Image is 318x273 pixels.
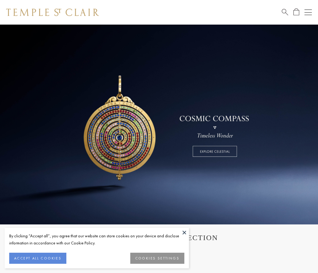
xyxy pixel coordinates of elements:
a: Open Shopping Bag [293,8,299,16]
button: Open navigation [304,9,312,16]
img: Temple St. Clair [6,9,99,16]
button: ACCEPT ALL COOKIES [9,253,66,264]
button: COOKIES SETTINGS [130,253,184,264]
a: Search [282,8,288,16]
div: By clicking “Accept all”, you agree that our website can store cookies on your device and disclos... [9,232,184,247]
